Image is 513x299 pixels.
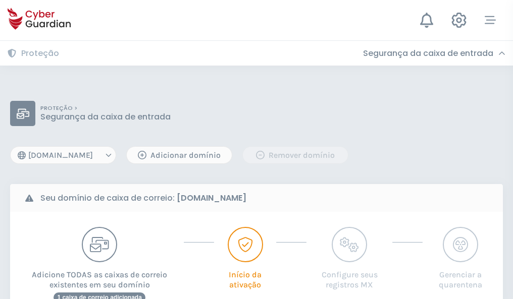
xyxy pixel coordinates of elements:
h3: Proteção [21,48,59,58]
h3: Segurança da caixa de entrada [363,48,493,58]
button: Configure seus registros MX [317,227,383,290]
p: Gerenciar a quarentena [433,262,488,290]
div: Remover domínio [250,149,340,161]
p: Adicione TODAS as caixas de correio existentes em seu domínio [25,262,174,290]
strong: [DOMAIN_NAME] [177,192,246,204]
div: Segurança da caixa de entrada [363,48,505,58]
p: Início da ativação [224,262,266,290]
button: Gerenciar a quarentena [433,227,488,290]
b: Seu domínio de caixa de correio: [40,192,246,204]
p: Segurança da caixa de entrada [40,112,171,122]
button: Remover domínio [242,146,348,164]
button: Adicionar domínio [126,146,232,164]
p: PROTEÇÃO > [40,105,171,112]
button: Início da ativação [224,227,266,290]
p: Configure seus registros MX [317,262,383,290]
div: Adicionar domínio [134,149,224,161]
